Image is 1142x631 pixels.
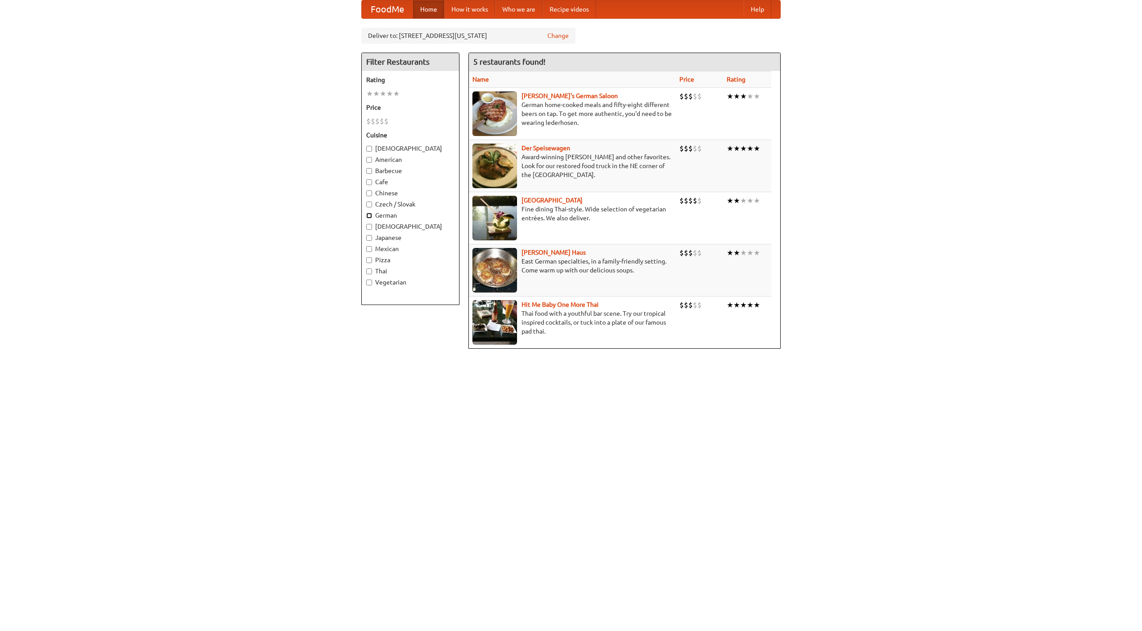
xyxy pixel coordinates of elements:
li: $ [679,196,684,206]
li: ★ [740,91,747,101]
li: ★ [727,144,733,153]
li: $ [688,144,693,153]
label: Japanese [366,233,455,242]
li: ★ [740,248,747,258]
h4: Filter Restaurants [362,53,459,71]
li: ★ [747,144,753,153]
input: German [366,213,372,219]
li: $ [371,116,375,126]
img: kohlhaus.jpg [472,248,517,293]
li: ★ [733,144,740,153]
a: [PERSON_NAME] Haus [521,249,586,256]
li: ★ [753,144,760,153]
li: ★ [733,300,740,310]
li: ★ [747,248,753,258]
a: [PERSON_NAME]'s German Saloon [521,92,618,99]
li: $ [697,196,702,206]
li: ★ [753,300,760,310]
li: $ [688,300,693,310]
li: $ [693,196,697,206]
label: [DEMOGRAPHIC_DATA] [366,144,455,153]
a: Home [413,0,444,18]
p: Thai food with a youthful bar scene. Try our tropical inspired cocktails, or tuck into a plate of... [472,309,672,336]
h5: Price [366,103,455,112]
li: ★ [753,91,760,101]
li: $ [697,91,702,101]
a: Help [744,0,771,18]
label: Pizza [366,256,455,264]
input: Thai [366,268,372,274]
label: Mexican [366,244,455,253]
label: Chinese [366,189,455,198]
p: Fine dining Thai-style. Wide selection of vegetarian entrées. We also deliver. [472,205,672,223]
li: $ [684,91,688,101]
li: $ [697,300,702,310]
li: $ [688,196,693,206]
li: $ [679,300,684,310]
li: $ [380,116,384,126]
li: $ [679,248,684,258]
li: ★ [747,196,753,206]
li: $ [697,144,702,153]
p: Award-winning [PERSON_NAME] and other favorites. Look for our restored food truck in the NE corne... [472,153,672,179]
input: Czech / Slovak [366,202,372,207]
a: Rating [727,76,745,83]
a: Hit Me Baby One More Thai [521,301,599,308]
input: Barbecue [366,168,372,174]
h5: Cuisine [366,131,455,140]
li: $ [697,248,702,258]
img: satay.jpg [472,196,517,240]
ng-pluralize: 5 restaurants found! [473,58,546,66]
li: $ [684,144,688,153]
b: Der Speisewagen [521,144,570,152]
li: $ [375,116,380,126]
li: $ [693,144,697,153]
li: ★ [373,89,380,99]
li: $ [688,248,693,258]
li: $ [693,300,697,310]
li: ★ [740,196,747,206]
li: ★ [747,300,753,310]
a: [GEOGRAPHIC_DATA] [521,197,583,204]
input: [DEMOGRAPHIC_DATA] [366,146,372,152]
input: Japanese [366,235,372,241]
li: ★ [733,91,740,101]
li: ★ [727,196,733,206]
li: $ [679,144,684,153]
label: Cafe [366,177,455,186]
input: Mexican [366,246,372,252]
label: German [366,211,455,220]
a: FoodMe [362,0,413,18]
li: $ [684,248,688,258]
input: Vegetarian [366,280,372,285]
img: esthers.jpg [472,91,517,136]
li: ★ [380,89,386,99]
li: $ [684,300,688,310]
li: $ [693,91,697,101]
li: $ [688,91,693,101]
li: ★ [727,91,733,101]
li: ★ [747,91,753,101]
li: ★ [733,196,740,206]
li: $ [679,91,684,101]
li: ★ [386,89,393,99]
a: Recipe videos [542,0,596,18]
div: Deliver to: [STREET_ADDRESS][US_STATE] [361,28,575,44]
p: East German specialties, in a family-friendly setting. Come warm up with our delicious soups. [472,257,672,275]
a: Who we are [495,0,542,18]
input: American [366,157,372,163]
img: babythai.jpg [472,300,517,345]
label: Barbecue [366,166,455,175]
label: Czech / Slovak [366,200,455,209]
label: Vegetarian [366,278,455,287]
li: ★ [753,196,760,206]
li: $ [366,116,371,126]
li: $ [384,116,389,126]
a: How it works [444,0,495,18]
h5: Rating [366,75,455,84]
li: $ [693,248,697,258]
label: American [366,155,455,164]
